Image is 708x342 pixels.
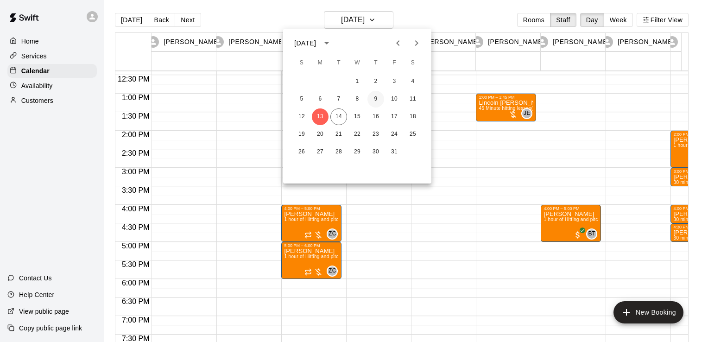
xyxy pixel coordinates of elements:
button: 15 [349,108,366,125]
button: 31 [386,144,403,160]
button: 17 [386,108,403,125]
span: Tuesday [330,54,347,72]
button: calendar view is open, switch to year view [319,35,335,51]
span: Thursday [367,54,384,72]
button: 8 [349,91,366,108]
button: 26 [293,144,310,160]
button: 16 [367,108,384,125]
button: Next month [407,34,426,52]
button: 30 [367,144,384,160]
button: 2 [367,73,384,90]
button: 1 [349,73,366,90]
button: 3 [386,73,403,90]
button: 29 [349,144,366,160]
button: 24 [386,126,403,143]
span: Saturday [405,54,421,72]
button: 28 [330,144,347,160]
button: 7 [330,91,347,108]
span: Monday [312,54,329,72]
button: Previous month [389,34,407,52]
button: 14 [330,108,347,125]
button: 9 [367,91,384,108]
button: 27 [312,144,329,160]
button: 21 [330,126,347,143]
button: 11 [405,91,421,108]
button: 25 [405,126,421,143]
button: 6 [312,91,329,108]
button: 10 [386,91,403,108]
button: 22 [349,126,366,143]
button: 13 [312,108,329,125]
button: 18 [405,108,421,125]
button: 12 [293,108,310,125]
button: 19 [293,126,310,143]
button: 20 [312,126,329,143]
button: 5 [293,91,310,108]
button: 23 [367,126,384,143]
button: 4 [405,73,421,90]
span: Wednesday [349,54,366,72]
span: Sunday [293,54,310,72]
div: [DATE] [294,38,316,48]
span: Friday [386,54,403,72]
